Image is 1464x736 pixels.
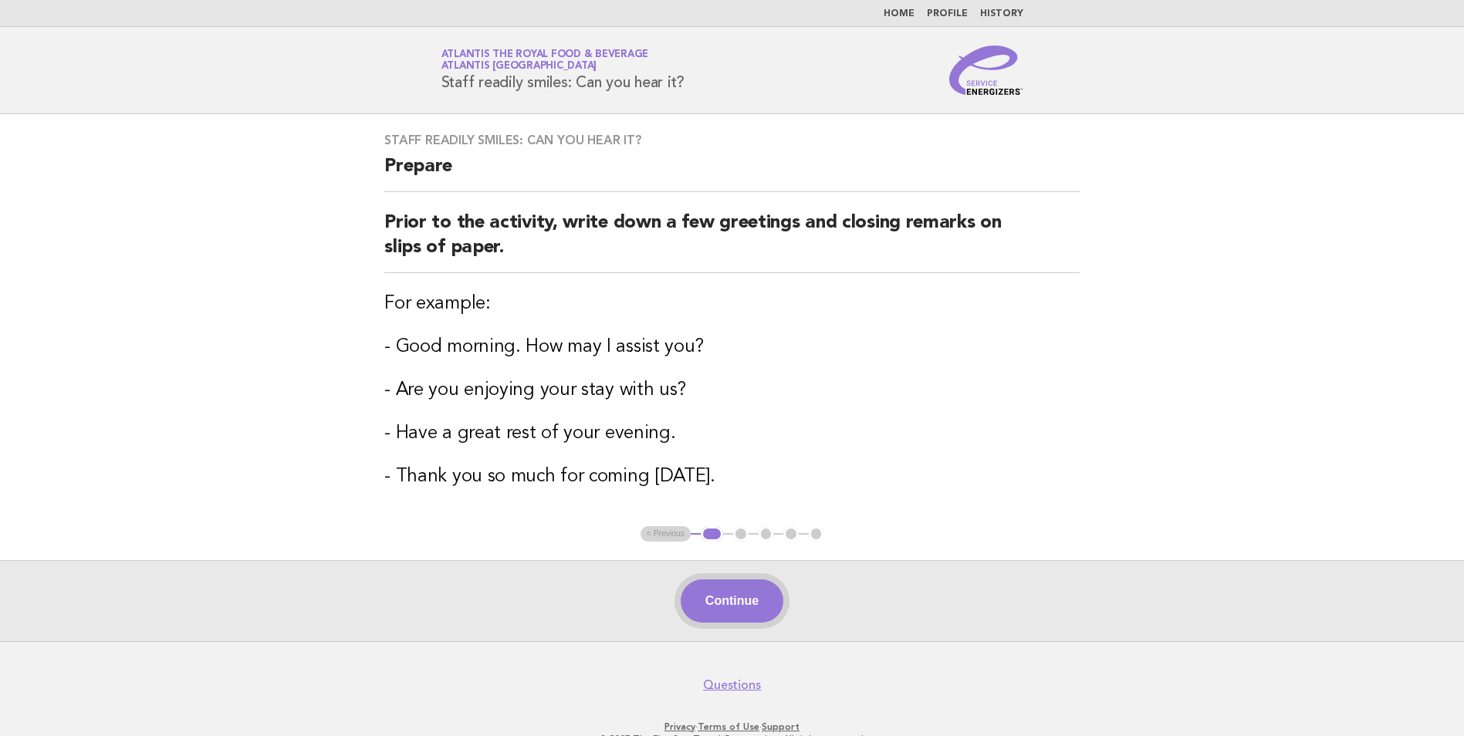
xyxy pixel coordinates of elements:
a: Questions [703,677,761,693]
img: Service Energizers [949,46,1023,95]
h3: - Good morning. How may I assist you? [384,335,1080,360]
h3: - Thank you so much for coming [DATE]. [384,464,1080,489]
h3: Staff readily smiles: Can you hear it? [384,133,1080,148]
h2: Prepare [384,154,1080,192]
h3: - Have a great rest of your evening. [384,421,1080,446]
a: Privacy [664,721,695,732]
span: Atlantis [GEOGRAPHIC_DATA] [441,62,597,72]
a: Home [884,9,915,19]
h1: Staff readily smiles: Can you hear it? [441,50,685,90]
a: Terms of Use [698,721,759,732]
a: History [980,9,1023,19]
h2: Prior to the activity, write down a few greetings and closing remarks on slips of paper. [384,211,1080,273]
p: · · [260,721,1205,733]
h3: For example: [384,292,1080,316]
h3: - Are you enjoying your stay with us? [384,378,1080,403]
a: Atlantis the Royal Food & BeverageAtlantis [GEOGRAPHIC_DATA] [441,49,649,71]
a: Support [762,721,800,732]
button: 1 [701,526,723,542]
button: Continue [681,579,783,623]
a: Profile [927,9,968,19]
